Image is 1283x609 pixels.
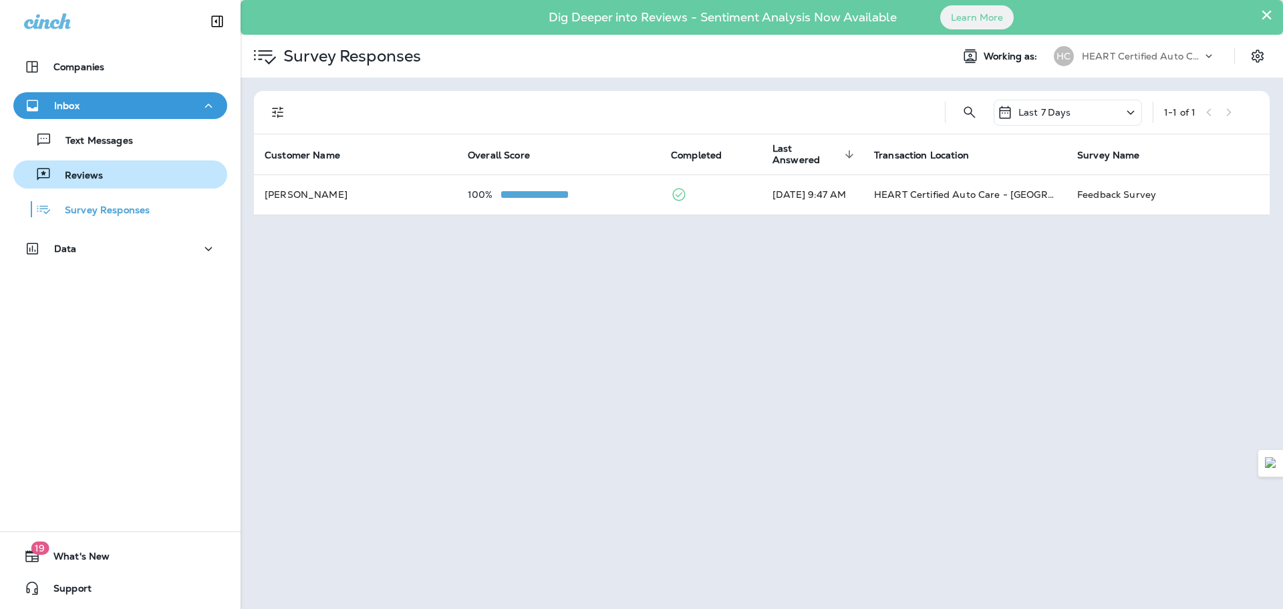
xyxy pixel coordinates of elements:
span: Completed [671,149,739,161]
button: Close [1260,4,1273,25]
span: Overall Score [468,149,547,161]
span: What's New [40,551,110,567]
p: Reviews [51,170,103,182]
td: [PERSON_NAME] [254,174,457,215]
img: Detect Auto [1265,457,1277,469]
span: Overall Score [468,150,530,161]
span: Transaction Location [874,149,986,161]
button: Data [13,235,227,262]
button: 19What's New [13,543,227,570]
span: Customer Name [265,149,358,161]
button: Search Survey Responses [956,99,983,126]
span: Last Answered [772,143,841,166]
button: Survey Responses [13,195,227,223]
p: Last 7 Days [1018,107,1071,118]
button: Text Messages [13,126,227,154]
div: HC [1054,46,1074,66]
span: Last Answered [772,143,858,166]
p: Inbox [54,100,80,111]
button: Settings [1246,44,1270,68]
span: Working as: [984,51,1040,62]
span: Completed [671,150,722,161]
button: Companies [13,53,227,80]
td: [DATE] 9:47 AM [762,174,863,215]
td: Feedback Survey [1066,174,1270,215]
p: Text Messages [52,135,133,148]
p: Data [54,243,77,254]
td: HEART Certified Auto Care - [GEOGRAPHIC_DATA] [863,174,1066,215]
button: Support [13,575,227,602]
span: Support [40,583,92,599]
div: 1 - 1 of 1 [1164,107,1195,118]
p: Survey Responses [51,205,150,217]
p: Dig Deeper into Reviews - Sentiment Analysis Now Available [510,15,936,19]
button: Collapse Sidebar [198,8,236,35]
button: Filters [265,99,291,126]
span: Survey Name [1077,149,1157,161]
span: 19 [31,541,49,555]
button: Inbox [13,92,227,119]
p: Companies [53,62,104,72]
span: Survey Name [1077,150,1140,161]
p: 100% [468,189,501,200]
span: Transaction Location [874,150,969,161]
button: Reviews [13,160,227,189]
button: Learn More [940,5,1014,29]
span: Customer Name [265,150,340,161]
p: HEART Certified Auto Care [1082,51,1202,62]
p: Survey Responses [278,46,421,66]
